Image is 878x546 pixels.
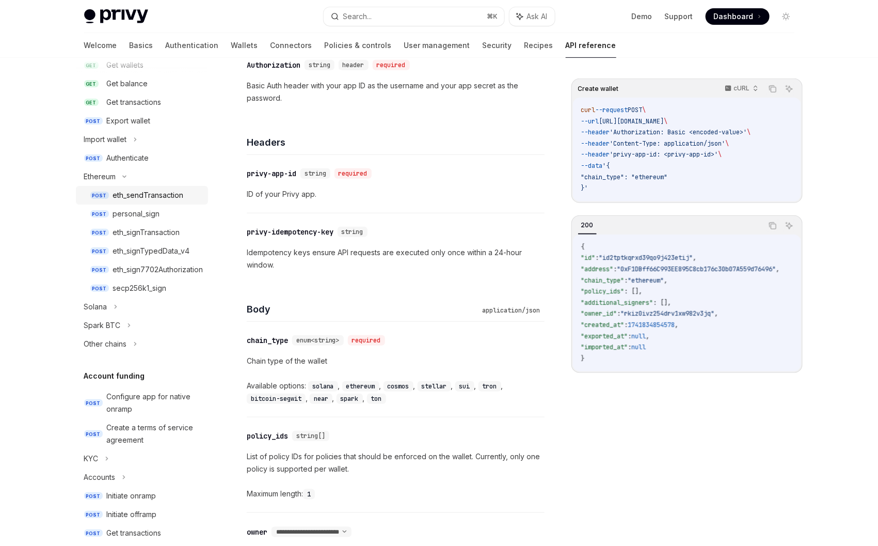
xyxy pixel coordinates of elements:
div: policy_ids [247,431,288,441]
a: POSTpersonal_sign [76,205,208,223]
a: POSTInitiate onramp [76,487,208,505]
div: Export wallet [107,115,151,127]
div: KYC [84,453,99,465]
div: eth_signTypedData_v4 [113,245,190,257]
a: Demo [632,11,652,22]
div: Authorization [247,60,300,70]
span: 'privy-app-id: <privy-app-id>' [610,150,719,159]
h4: Body [247,302,478,316]
span: header [343,61,364,69]
span: "chain_type": "ethereum" [581,173,668,181]
span: : [596,254,599,262]
span: : [628,332,632,340]
div: , [308,380,342,392]
span: ⌘ K [487,12,498,21]
a: POSTeth_signTransaction [76,223,208,242]
a: GETGet transactions [76,93,208,112]
a: User management [404,33,470,58]
span: } [581,354,585,363]
code: near [310,394,332,404]
div: Maximum length: [247,488,545,500]
span: \ [643,106,646,114]
h4: Headers [247,135,545,149]
div: secp256k1_sign [113,282,167,294]
span: \ [664,117,668,126]
code: tron [478,381,501,392]
span: , [715,309,719,318]
span: POST [90,229,109,237]
h5: Account funding [84,370,145,382]
p: cURL [734,84,750,92]
span: string [305,169,326,178]
div: 200 [578,219,597,231]
a: Basics [130,33,153,58]
button: Search...⌘K [324,7,504,26]
div: , [478,380,505,392]
span: , [776,265,780,273]
p: Basic Auth header with your app ID as the username and your app secret as the password. [247,80,545,104]
span: '{ [603,162,610,170]
span: POST [90,266,109,274]
a: POSTExport wallet [76,112,208,130]
code: solana [308,381,338,392]
span: string[] [296,432,325,440]
span: : [628,343,632,351]
span: --header [581,128,610,136]
span: --data [581,162,603,170]
a: POSTInitiate offramp [76,505,208,524]
span: : [625,321,628,329]
span: "rkiz0ivz254drv1xw982v3jq" [621,309,715,318]
p: Chain type of the wallet [247,355,545,367]
div: , [337,392,367,404]
span: "owner_id" [581,309,617,318]
span: "address" [581,265,614,273]
span: Dashboard [714,11,754,22]
p: ID of your Privy app. [247,188,545,200]
span: }' [581,184,588,192]
div: Get balance [107,77,148,90]
span: \ [747,128,751,136]
span: --header [581,139,610,148]
span: , [664,276,668,285]
a: API reference [566,33,616,58]
span: : [], [625,287,643,295]
div: Create a terms of service agreement [107,422,202,446]
div: Get transactions [107,527,162,539]
a: Authentication [166,33,219,58]
a: Wallets [231,33,258,58]
span: POST [628,106,643,114]
div: , [342,380,384,392]
div: privy-idempotency-key [247,227,333,237]
code: 1 [303,489,315,500]
span: null [632,343,646,351]
div: eth_sign7702Authorization [113,263,203,276]
span: "policy_ids" [581,287,625,295]
span: enum<string> [296,336,340,345]
code: ton [367,394,386,404]
div: personal_sign [113,208,160,220]
span: POST [90,192,109,199]
span: "created_at" [581,321,625,329]
span: "imported_at" [581,343,628,351]
div: , [418,380,455,392]
div: eth_sendTransaction [113,189,184,201]
a: POSTCreate a terms of service agreement [76,418,208,449]
div: eth_signTransaction [113,226,180,239]
div: privy-app-id [247,168,296,179]
span: POST [84,117,103,125]
span: Create wallet [578,85,619,93]
div: Import wallet [84,133,127,146]
span: string [342,228,363,236]
div: Configure app for native onramp [107,391,202,415]
span: "ethereum" [628,276,664,285]
code: stellar [418,381,451,392]
button: Ask AI [783,219,796,232]
code: spark [337,394,363,404]
div: Accounts [84,471,116,483]
p: Idempotency keys ensure API requests are executed only once within a 24-hour window. [247,246,545,271]
div: Spark BTC [84,319,121,332]
div: owner [247,527,267,537]
span: : [617,309,621,318]
span: POST [84,399,103,407]
span: POST [90,285,109,292]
